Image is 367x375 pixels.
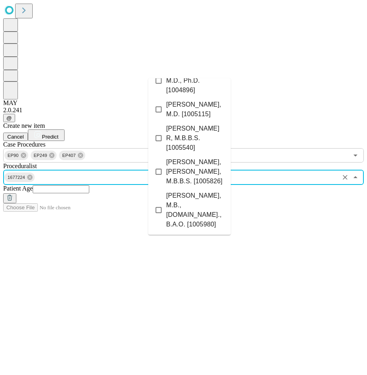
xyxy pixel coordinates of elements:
div: EP249 [31,151,57,160]
span: [PERSON_NAME], M.D. [1006421] [166,234,224,253]
button: @ [3,114,15,122]
button: Predict [28,129,65,141]
div: 2.0.241 [3,107,364,114]
span: @ [6,115,12,121]
span: Scheduled Procedure [3,141,45,148]
span: Create new item [3,122,45,129]
div: 1677224 [4,173,35,182]
span: EP90 [4,151,22,160]
span: [PERSON_NAME], M.D., Ph.D. [1004896] [166,66,224,95]
span: [PERSON_NAME] R, M.B.B.S. [1005540] [166,124,224,153]
span: 1677224 [4,173,28,182]
span: Cancel [7,134,24,140]
button: Close [350,172,361,183]
div: MAY [3,99,364,107]
button: Open [350,150,361,161]
span: Predict [42,134,58,140]
button: Cancel [3,133,28,141]
div: EP407 [59,151,85,160]
span: Proceduralist [3,163,37,169]
span: [PERSON_NAME], M.B., [DOMAIN_NAME]., B.A.O. [1005980] [166,191,224,229]
span: [PERSON_NAME], [PERSON_NAME], M.B.B.S. [1005826] [166,157,224,186]
span: Patient Age [3,185,33,192]
div: EP90 [4,151,28,160]
span: EP407 [59,151,79,160]
span: [PERSON_NAME], M.D. [1005115] [166,100,224,119]
button: Clear [340,172,351,183]
span: EP249 [31,151,51,160]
